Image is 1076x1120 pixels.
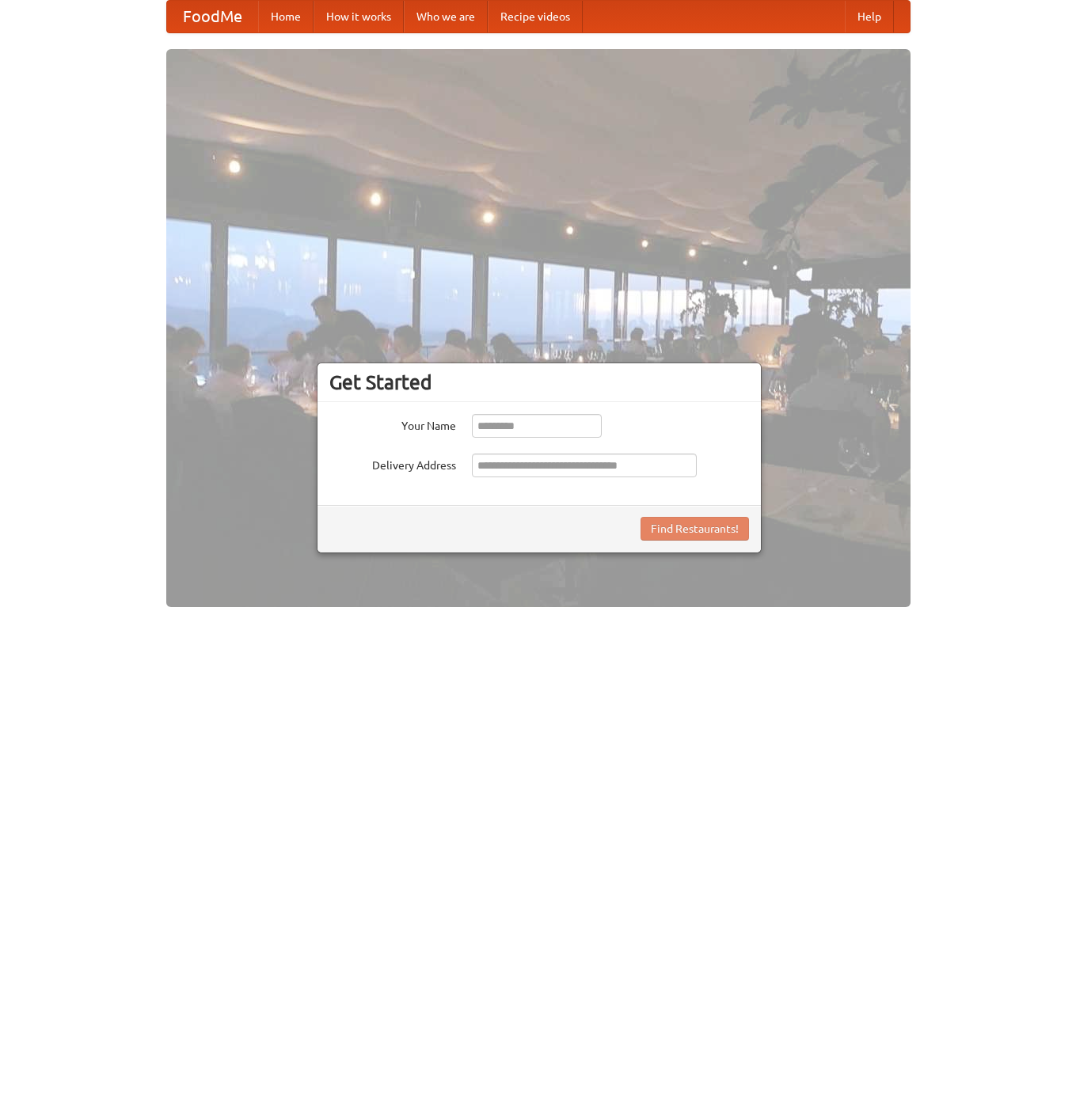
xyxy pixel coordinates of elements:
[258,1,314,32] a: Home
[488,1,583,32] a: Recipe videos
[845,1,894,32] a: Help
[329,454,456,473] label: Delivery Address
[167,1,258,32] a: FoodMe
[314,1,404,32] a: How it works
[329,370,749,394] h3: Get Started
[329,414,456,434] label: Your Name
[404,1,488,32] a: Who we are
[641,517,749,541] button: Find Restaurants!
